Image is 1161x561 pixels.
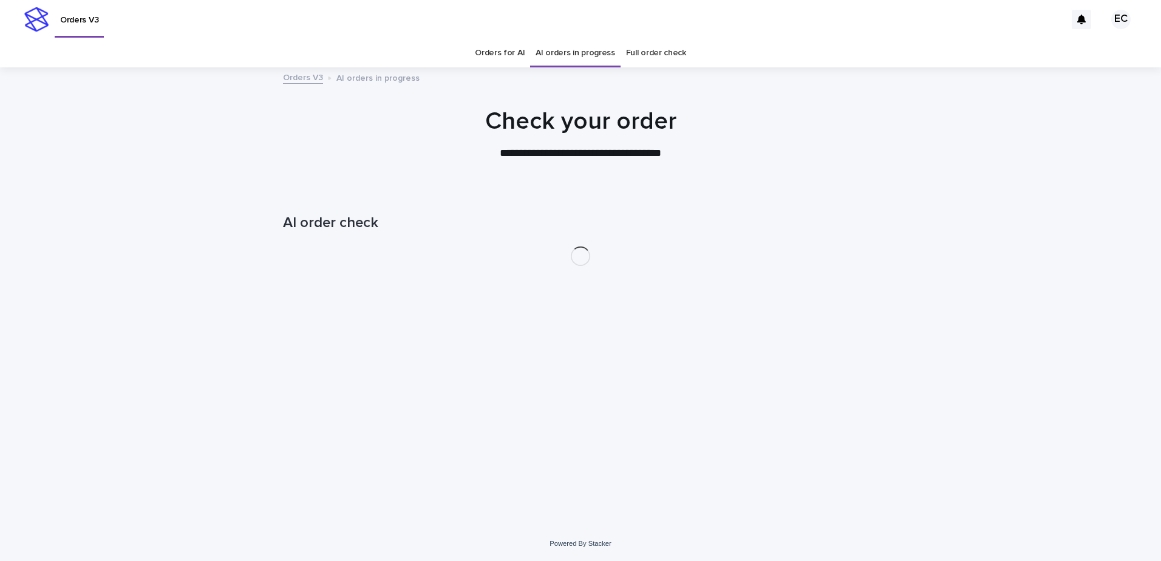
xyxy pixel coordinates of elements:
[283,70,323,84] a: Orders V3
[283,214,878,232] h1: AI order check
[283,107,878,136] h1: Check your order
[1111,10,1131,29] div: EC
[626,39,686,67] a: Full order check
[536,39,615,67] a: AI orders in progress
[550,540,611,547] a: Powered By Stacker
[336,70,420,84] p: AI orders in progress
[475,39,525,67] a: Orders for AI
[24,7,49,32] img: stacker-logo-s-only.png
